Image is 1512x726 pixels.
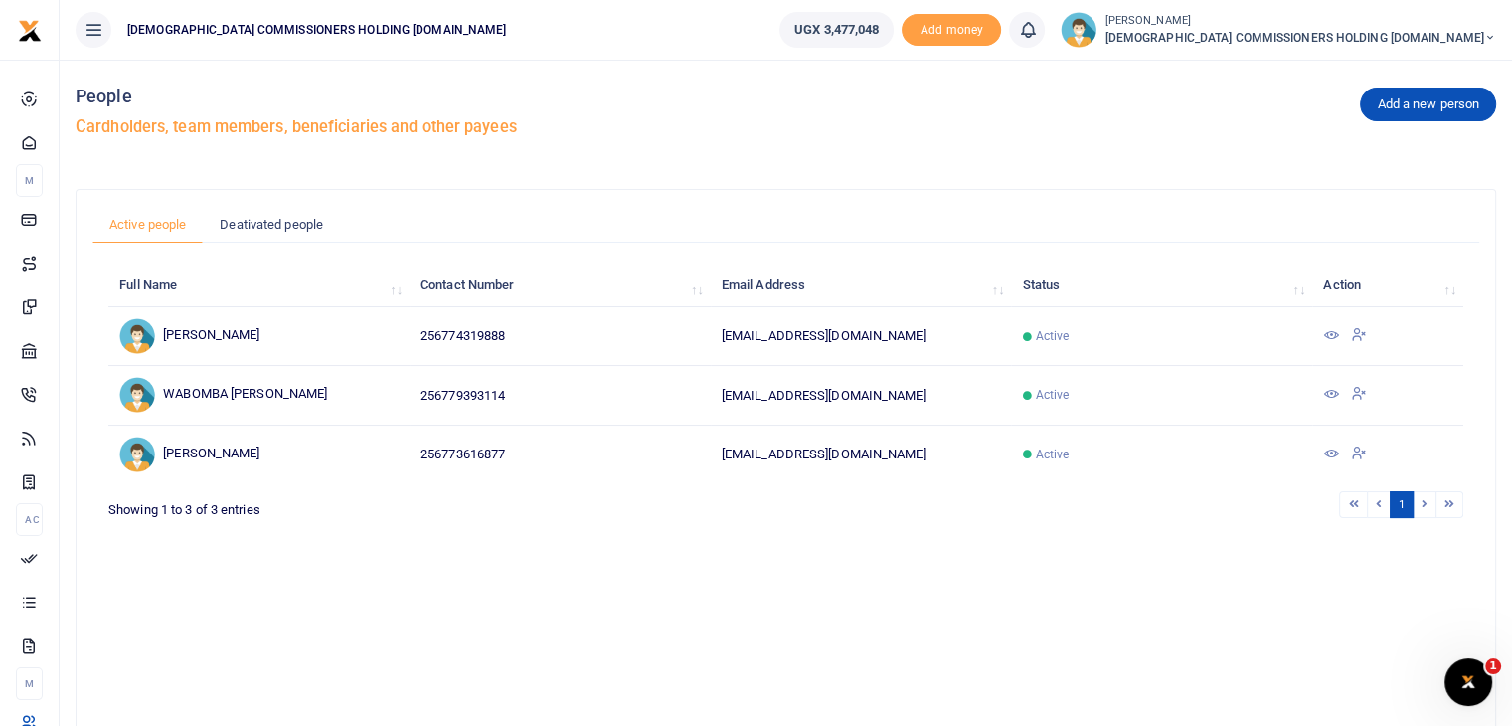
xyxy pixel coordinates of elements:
a: Deativated people [203,206,340,244]
th: Status: activate to sort column ascending [1011,265,1312,307]
th: Full Name: activate to sort column ascending [108,265,410,307]
li: Wallet ballance [771,12,902,48]
td: [PERSON_NAME] [108,426,410,483]
td: 256779393114 [410,366,711,425]
span: Active [1036,446,1070,463]
a: Active people [92,206,203,244]
td: [EMAIL_ADDRESS][DOMAIN_NAME] [711,426,1012,483]
span: [DEMOGRAPHIC_DATA] COMMISSIONERS HOLDING [DOMAIN_NAME] [1104,29,1496,47]
span: Active [1036,327,1070,345]
a: Deactivate [1350,448,1366,462]
a: profile-user [PERSON_NAME] [DEMOGRAPHIC_DATA] COMMISSIONERS HOLDING [DOMAIN_NAME] [1061,12,1496,48]
span: Add money [902,14,1001,47]
li: M [16,667,43,700]
span: Active [1036,386,1070,404]
a: Deactivate [1350,388,1366,403]
a: View Details [1323,448,1339,462]
td: WABOMBA [PERSON_NAME] [108,366,410,425]
span: 1 [1485,658,1501,674]
img: profile-user [1061,12,1096,48]
th: Email Address: activate to sort column ascending [711,265,1012,307]
a: logo-small logo-large logo-large [18,22,42,37]
td: [PERSON_NAME] [108,307,410,366]
td: [EMAIL_ADDRESS][DOMAIN_NAME] [711,366,1012,425]
td: 256774319888 [410,307,711,366]
a: 1 [1390,491,1414,518]
li: Ac [16,503,43,536]
td: [EMAIL_ADDRESS][DOMAIN_NAME] [711,307,1012,366]
h4: People [76,86,1496,107]
li: M [16,164,43,197]
span: UGX 3,477,048 [794,20,879,40]
th: Contact Number: activate to sort column ascending [410,265,711,307]
h5: Cardholders, team members, beneficiaries and other payees [76,117,1496,137]
li: Toup your wallet [902,14,1001,47]
iframe: Intercom live chat [1444,658,1492,706]
a: Deactivate [1350,329,1366,344]
td: 256773616877 [410,426,711,483]
a: View Details [1323,388,1339,403]
a: Add a new person [1360,88,1496,121]
div: Showing 1 to 3 of 3 entries [108,489,665,520]
small: [PERSON_NAME] [1104,13,1496,30]
th: Action: activate to sort column ascending [1312,265,1463,307]
img: logo-small [18,19,42,43]
span: [DEMOGRAPHIC_DATA] COMMISSIONERS HOLDING [DOMAIN_NAME] [119,21,514,39]
a: View Details [1323,329,1339,344]
a: Add money [902,21,1001,36]
a: UGX 3,477,048 [779,12,894,48]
